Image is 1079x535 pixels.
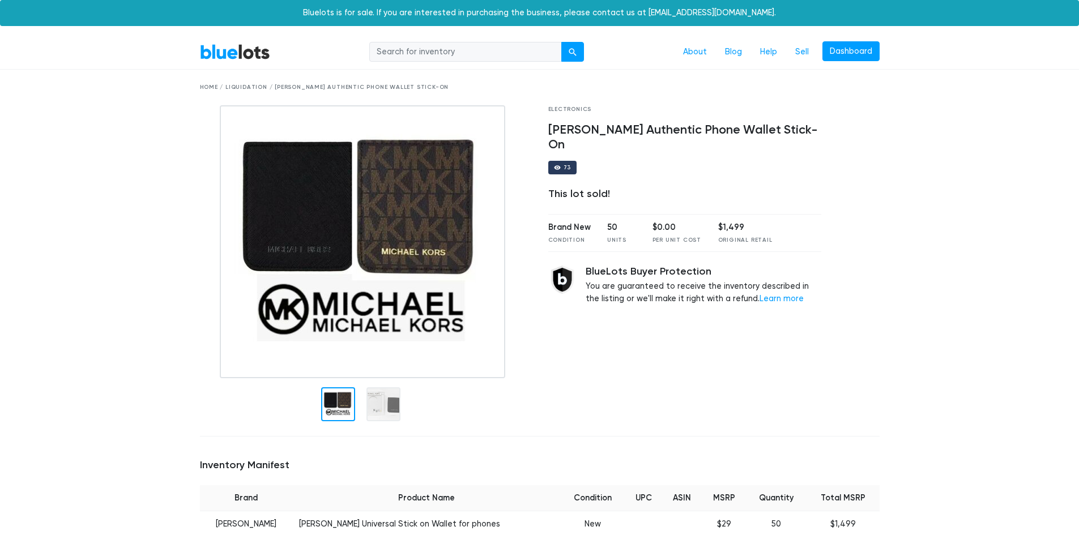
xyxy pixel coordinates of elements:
img: b46097ef-9692-42aa-85fb-6abe9c07b905-1744912783.jpg [220,105,505,378]
th: Brand [200,485,293,511]
h4: [PERSON_NAME] Authentic Phone Wallet Stick-On [548,123,822,152]
th: Quantity [747,485,807,511]
a: Learn more [760,294,804,303]
div: 73 [564,165,572,170]
th: Total MSRP [807,485,880,511]
a: Blog [716,41,751,63]
a: BlueLots [200,44,270,60]
div: Per Unit Cost [652,236,701,245]
div: Units [607,236,636,245]
th: UPC [625,485,662,511]
th: ASIN [662,485,702,511]
img: buyer_protection_shield-3b65640a83011c7d3ede35a8e5a80bfdfaa6a97447f0071c1475b91a4b0b3d01.png [548,266,577,294]
a: Sell [786,41,818,63]
div: $1,499 [718,221,773,234]
th: MSRP [702,485,747,511]
div: Home / Liquidation / [PERSON_NAME] Authentic Phone Wallet Stick-On [200,83,880,92]
div: This lot sold! [548,188,822,200]
div: Electronics [548,105,822,114]
div: 50 [607,221,636,234]
div: $0.00 [652,221,701,234]
div: Brand New [548,221,591,234]
a: Help [751,41,786,63]
th: Condition [560,485,625,511]
a: About [674,41,716,63]
h5: Inventory Manifest [200,459,880,472]
h5: BlueLots Buyer Protection [586,266,822,278]
div: You are guaranteed to receive the inventory described in the listing or we'll make it right with ... [586,266,822,305]
div: Original Retail [718,236,773,245]
div: Condition [548,236,591,245]
input: Search for inventory [369,42,562,62]
th: Product Name [292,485,560,511]
a: Dashboard [822,41,880,62]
